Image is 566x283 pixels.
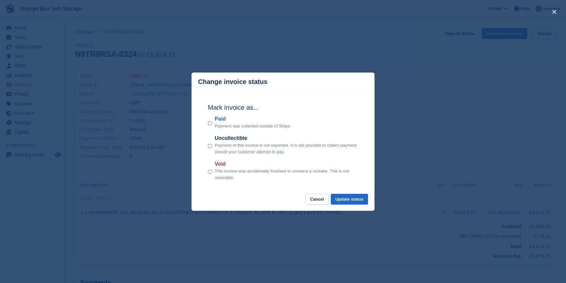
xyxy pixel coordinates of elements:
button: Update status [331,194,368,205]
h2: Mark invoice as... [208,103,358,112]
label: Uncollectible [215,134,358,142]
label: Void [215,160,358,168]
p: Payment was collected outside of Stripe. [215,123,291,129]
button: close [549,7,559,17]
p: This invoice was accidentally finalised or contains a mistake. This is not reversible. [215,168,358,181]
label: Paid [215,115,291,123]
button: Cancel [306,194,329,205]
p: Change invoice status [198,78,267,86]
p: Payment of this invoice is not expected. It is still possible to collect payment should your cust... [215,142,358,155]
